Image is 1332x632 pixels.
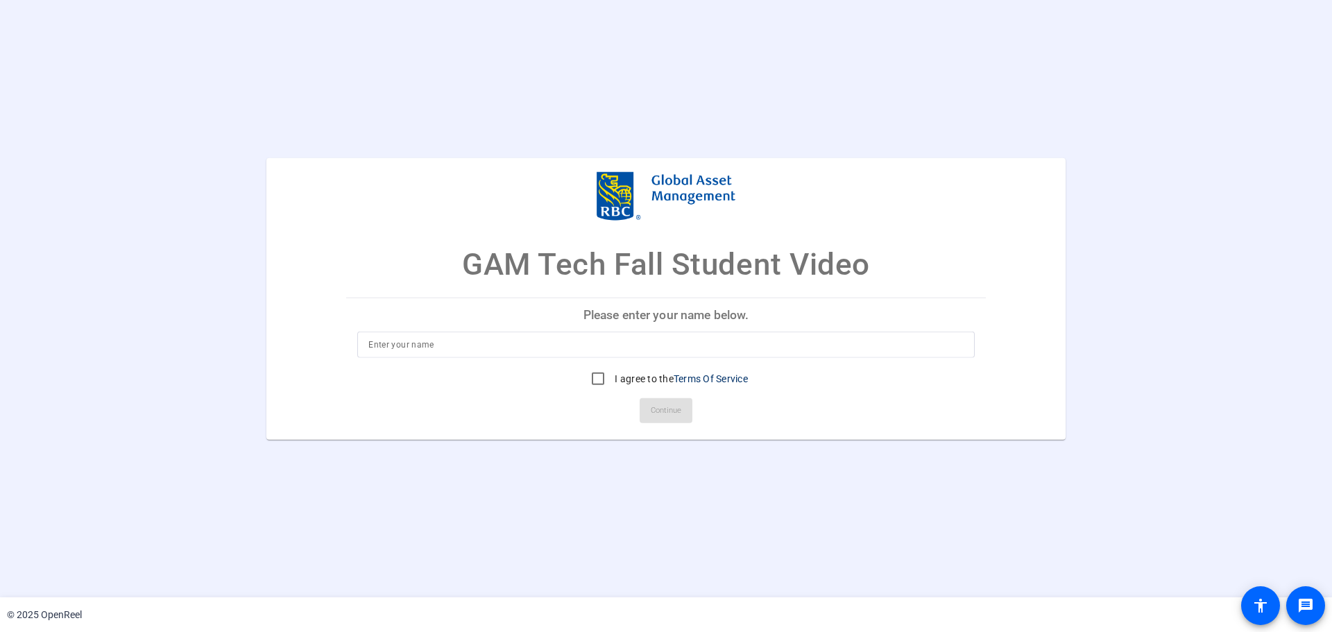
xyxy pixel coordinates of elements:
mat-icon: accessibility [1252,597,1269,614]
p: Please enter your name below. [346,298,986,331]
label: I agree to the [612,372,748,386]
mat-icon: message [1297,597,1314,614]
p: GAM Tech Fall Student Video [462,241,870,287]
a: Terms Of Service [674,373,748,384]
div: © 2025 OpenReel [7,608,82,622]
img: company-logo [597,171,735,220]
input: Enter your name [368,336,964,353]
